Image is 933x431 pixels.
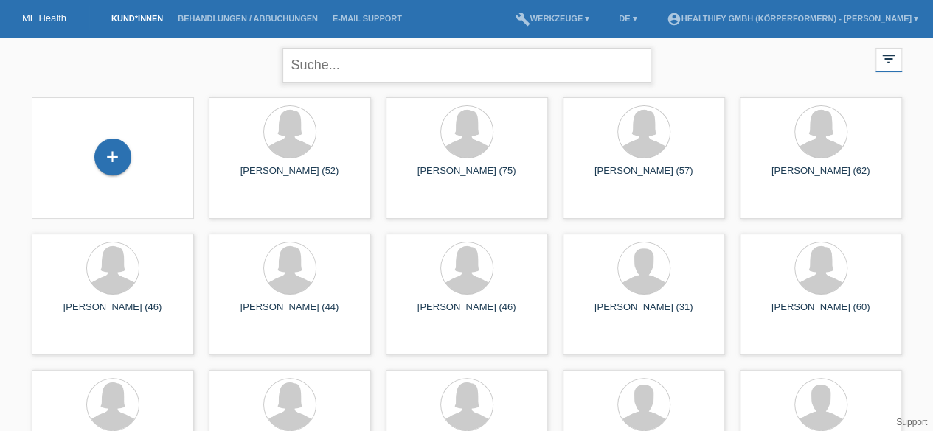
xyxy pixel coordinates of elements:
[398,165,536,189] div: [PERSON_NAME] (75)
[282,48,651,83] input: Suche...
[398,301,536,325] div: [PERSON_NAME] (46)
[508,14,597,23] a: buildWerkzeuge ▾
[516,12,530,27] i: build
[44,301,182,325] div: [PERSON_NAME] (46)
[752,301,890,325] div: [PERSON_NAME] (60)
[22,13,66,24] a: MF Health
[575,165,713,189] div: [PERSON_NAME] (57)
[611,14,644,23] a: DE ▾
[95,144,131,169] div: Kund*in hinzufügen
[752,165,890,189] div: [PERSON_NAME] (62)
[896,417,927,427] a: Support
[104,14,170,23] a: Kund*innen
[881,51,897,67] i: filter_list
[221,165,359,189] div: [PERSON_NAME] (52)
[575,301,713,325] div: [PERSON_NAME] (31)
[170,14,325,23] a: Behandlungen / Abbuchungen
[325,14,409,23] a: E-Mail Support
[659,14,926,23] a: account_circleHealthify GmbH (Körperformern) - [PERSON_NAME] ▾
[221,301,359,325] div: [PERSON_NAME] (44)
[666,12,681,27] i: account_circle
